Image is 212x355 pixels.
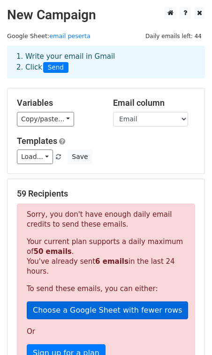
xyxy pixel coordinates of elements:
strong: 6 emails [95,257,129,266]
button: Save [68,150,92,164]
a: Load... [17,150,53,164]
small: Google Sheet: [7,32,91,39]
h5: Email column [113,98,195,108]
p: Your current plan supports a daily maximum of . You've already sent in the last 24 hours. [27,237,185,276]
h5: 59 Recipients [17,189,195,199]
span: Send [43,62,68,73]
a: Choose a Google Sheet with fewer rows [27,301,188,319]
p: Sorry, you don't have enough daily email credits to send these emails. [27,210,185,229]
a: email peserta [49,32,91,39]
h2: New Campaign [7,7,205,23]
p: Or [27,327,185,337]
a: Copy/paste... [17,112,74,126]
h5: Variables [17,98,99,108]
a: Templates [17,136,57,146]
strong: 50 emails [33,247,71,256]
span: Daily emails left: 44 [142,31,205,41]
iframe: Chat Widget [165,310,212,355]
a: Daily emails left: 44 [142,32,205,39]
div: 1. Write your email in Gmail 2. Click [9,51,203,73]
p: To send these emails, you can either: [27,284,185,294]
